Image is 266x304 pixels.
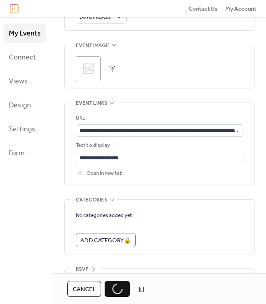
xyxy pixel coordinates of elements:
a: My Events [4,24,46,43]
div: ••• [65,269,254,288]
span: RSVP [76,265,89,274]
span: Design [9,99,31,113]
a: Contact Us [188,4,218,13]
a: Connect [4,47,46,67]
a: Views [4,71,46,91]
div: Text to display [76,141,242,150]
span: Views [9,75,28,89]
span: Settings [9,122,35,137]
span: Event links [76,99,107,107]
div: URL [76,114,242,123]
div: ; [76,56,101,81]
span: Categories [76,195,107,204]
a: Settings [4,119,46,139]
img: logo [10,4,19,13]
button: Cancel [67,281,101,297]
a: Design [4,95,46,115]
span: Do not repeat [79,12,111,22]
span: Open in new tab [86,169,123,178]
span: Event image [76,41,109,50]
a: Form [4,143,46,163]
span: My Events [9,27,41,41]
span: Form [9,146,25,161]
a: My Account [225,4,256,13]
span: Connect [9,51,36,65]
span: Cancel [73,285,96,294]
span: No categories added yet. [76,211,133,220]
